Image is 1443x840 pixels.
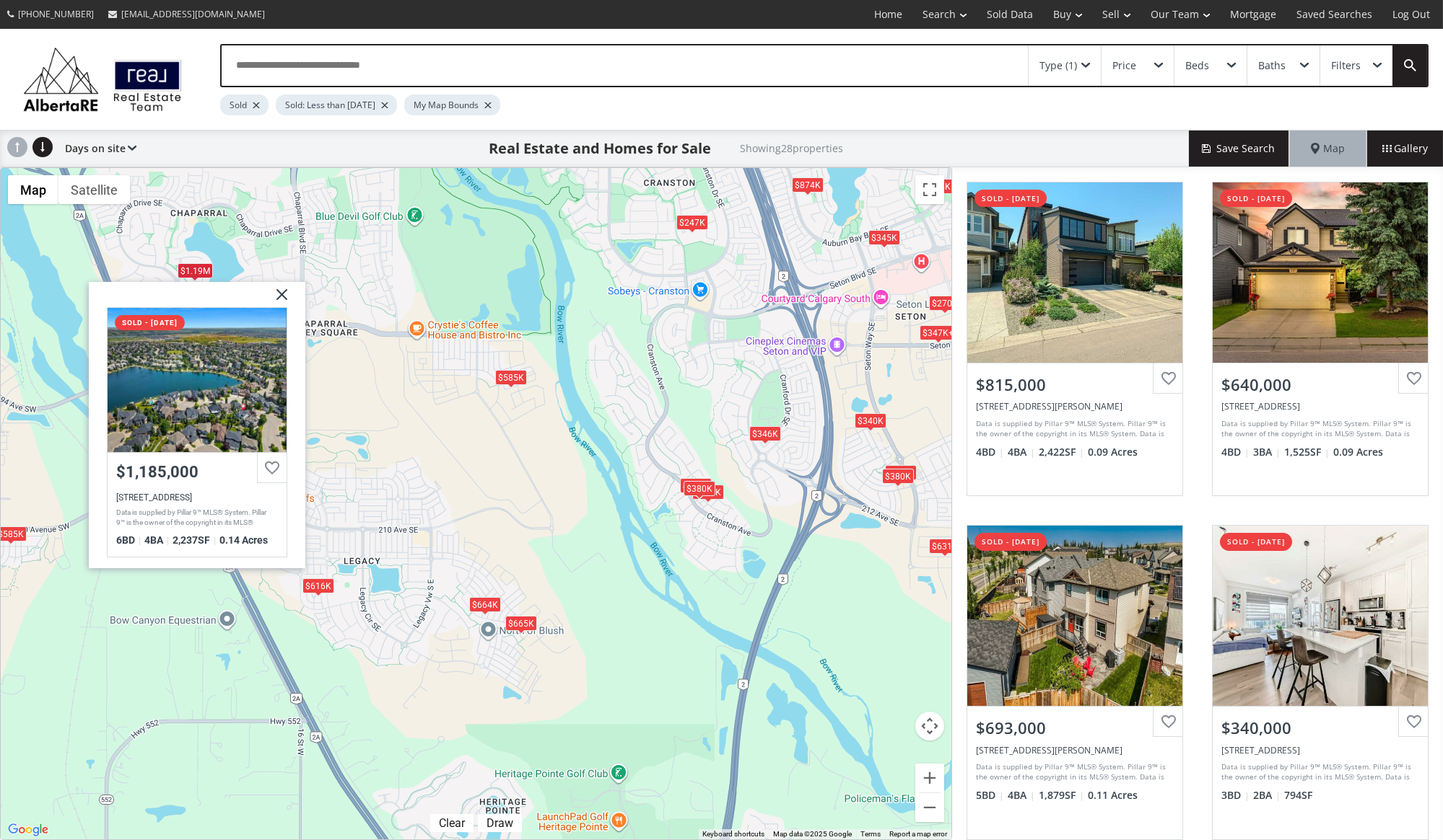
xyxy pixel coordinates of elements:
span: 794 SF [1284,788,1312,803]
div: $693,000 [976,717,1174,739]
span: 4 BD [1221,445,1250,459]
div: $640,000 [1221,373,1419,396]
span: 1,879 SF [1039,788,1084,803]
a: sold - [DATE]$640,000[STREET_ADDRESS]Data is supplied by Pillar 9™ MLS® System. Pillar 9™ is the ... [1198,167,1443,510]
div: View Photos & Details [1023,265,1127,280]
div: Gallery [1366,131,1443,167]
div: $664K [469,596,501,611]
div: $340,000 [1221,717,1419,739]
div: Data is supplied by Pillar 9™ MLS® System. Pillar 9™ is the owner of the copyright in its MLS® Sy... [976,418,1170,440]
span: Gallery [1382,141,1428,156]
div: Click to clear. [430,816,474,830]
div: $631K [929,539,961,554]
span: 3 BD [1221,788,1250,803]
div: $340K [854,413,886,428]
span: Map [1311,141,1346,156]
div: Type (1) [1039,61,1077,71]
span: 5 BD [976,788,1004,803]
span: 2,422 SF [1039,445,1084,459]
button: Map camera controls [915,712,944,740]
div: $380K [683,480,715,495]
div: $346K [749,426,780,441]
span: 4 BD [976,445,1004,459]
div: Sold [220,94,269,115]
span: 0.11 Acres [1088,788,1138,803]
div: Click to draw. [478,816,522,830]
div: Filters [1331,61,1361,71]
h1: Real Estate and Homes for Sale [489,138,712,159]
button: Show street map [8,175,58,204]
span: 4 BA [1008,445,1035,459]
div: 332 Chapala Point SE, Calgary, AB T2X 0A2 [115,492,277,503]
div: $380K [882,469,914,484]
div: Baths [1258,61,1286,71]
img: x.svg [258,282,294,318]
a: [EMAIL_ADDRESS][DOMAIN_NAME] [101,1,272,27]
div: Beds [1185,61,1209,71]
div: sold - [DATE] [114,315,184,330]
button: Show satellite imagery [58,175,130,204]
span: 1,525 SF [1284,445,1330,459]
img: Google [4,821,52,839]
span: 6 BD [115,534,140,546]
div: Price [1112,61,1136,71]
div: $247K [676,214,708,229]
div: Clear [435,816,468,830]
button: Save Search [1189,131,1290,167]
div: 30 Walgrove Walk SE #405, Calgary, AB T2X 4M9 [1221,744,1419,756]
span: [PHONE_NUMBER] [18,8,94,20]
div: Data is supplied by Pillar 9™ MLS® System. Pillar 9™ is the owner of the copyright in its MLS® Sy... [1221,418,1416,440]
div: $347K+ [920,325,956,340]
div: 332 Chapala Point SE, Calgary, AB T2X 0A2 [107,308,286,452]
h2: Showing 28 properties [741,143,844,154]
div: 12 Chapalina Manor SE, Calgary, AB T2X 3P3 [1221,400,1419,412]
div: $360K [885,465,917,480]
span: 4 BA [1008,788,1035,803]
a: sold - [DATE]$815,000[STREET_ADDRESS][PERSON_NAME]Data is supplied by Pillar 9™ MLS® System. Pill... [952,167,1198,510]
div: $1.19M [177,263,212,278]
div: $270K [928,296,960,311]
div: $616K [302,578,333,593]
img: Logo [16,43,189,115]
div: Days on site [58,131,136,167]
a: Open this area in Google Maps (opens a new window) [4,821,52,839]
button: Zoom out [915,793,944,822]
div: View Photos & Details [1023,609,1127,623]
span: 0.14 Acres [219,534,267,546]
button: Toggle fullscreen view [915,175,944,204]
div: $1,185,000 [115,463,277,481]
div: My Map Bounds [404,94,500,115]
div: View Photos & Details [1268,265,1372,280]
div: Sold: Less than [DATE] [276,94,397,115]
div: Data is supplied by Pillar 9™ MLS® System. Pillar 9™ is the owner of the copyright in its MLS® Sy... [1221,761,1416,783]
span: 4 BA [144,534,168,546]
div: $585K [495,369,527,384]
div: $874K [791,177,823,192]
div: Map [1290,131,1366,167]
div: $665K [505,615,537,630]
div: Data is supplied by Pillar 9™ MLS® System. Pillar 9™ is the owner of the copyright in its MLS® Sy... [115,508,274,529]
button: Keyboard shortcuts [702,829,764,839]
a: Terms [860,830,881,838]
div: $345K [868,229,899,244]
span: 3 BA [1253,445,1281,459]
div: $345K [679,478,711,493]
span: 2,237 SF [172,534,215,546]
a: sold - [DATE]$1,185,000[STREET_ADDRESS]Data is supplied by Pillar 9™ MLS® System. Pillar 9™ is th... [106,307,287,557]
span: 0.09 Acres [1333,445,1383,459]
a: Report a map error [889,830,947,838]
div: 43 Walden Court SE, Calgary, AB T2X 0N8 [976,400,1174,412]
span: 2 BA [1253,788,1281,803]
div: View Photos & Details [1268,609,1372,623]
span: 0.09 Acres [1088,445,1138,459]
span: [EMAIL_ADDRESS][DOMAIN_NAME] [121,8,265,20]
div: $415K [692,485,723,500]
div: $815,000 [976,373,1174,396]
div: Draw [483,816,517,830]
div: 43 Walden Manor SE, Calgary, AB T2X 0N1 [976,744,1174,756]
div: Data is supplied by Pillar 9™ MLS® System. Pillar 9™ is the owner of the copyright in its MLS® Sy... [976,761,1170,783]
span: Map data ©2025 Google [773,830,852,838]
button: Zoom in [915,764,944,792]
